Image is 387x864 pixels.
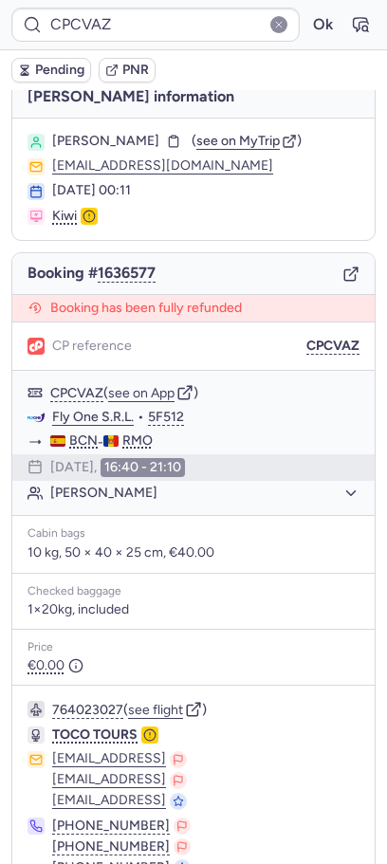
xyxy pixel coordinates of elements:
span: €0.00 [28,658,83,673]
button: CPCVAZ [306,339,359,354]
span: RMO [122,433,153,449]
button: [EMAIL_ADDRESS][DOMAIN_NAME] [52,158,273,174]
button: [PHONE_NUMBER] [52,838,170,855]
button: [PHONE_NUMBER] [52,818,170,835]
button: see flight [128,703,183,718]
div: ( ) [50,384,359,401]
span: BCN [69,433,98,449]
div: ( ) [52,701,359,718]
button: 5F512 [148,410,184,425]
div: [DATE], [50,458,185,477]
span: see on MyTrip [196,133,280,149]
time: 16:40 - 21:10 [101,458,185,477]
span: [PERSON_NAME] [52,134,159,149]
button: [PERSON_NAME] [50,485,359,502]
figure: 1L airline logo [28,338,45,355]
div: • [52,409,359,426]
span: TOCO TOURS [52,726,138,743]
figure: 5F airline logo [28,409,45,426]
button: Ok [307,9,338,40]
button: [EMAIL_ADDRESS] [52,793,166,810]
span: PNR [122,63,149,78]
button: CPCVAZ [50,386,103,401]
span: 1×20kg, included [28,602,129,617]
h4: [PERSON_NAME] information [12,77,375,118]
div: - [50,433,359,450]
button: Pending [11,58,91,83]
button: 1636577 [98,265,156,282]
span: Kiwi [52,208,77,225]
span: CP reference [52,339,132,354]
p: 10 kg, 50 × 40 × 25 cm, €40.00 [28,544,359,561]
button: [EMAIL_ADDRESS] [52,751,166,768]
div: [DATE] 00:11 [52,183,359,198]
div: Checked baggage [28,585,359,598]
button: see on App [108,386,175,401]
button: (see on MyTrip) [192,134,302,149]
div: Price [28,641,359,654]
button: [EMAIL_ADDRESS] [52,772,166,789]
button: 764023027 [52,703,123,718]
span: Pending [35,63,84,78]
a: Fly One S.R.L. [52,409,134,426]
input: PNR Reference [11,8,300,42]
button: PNR [99,58,156,83]
span: Booking has been fully refunded [50,301,242,316]
div: Cabin bags [28,527,359,541]
span: Booking # [28,265,156,282]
